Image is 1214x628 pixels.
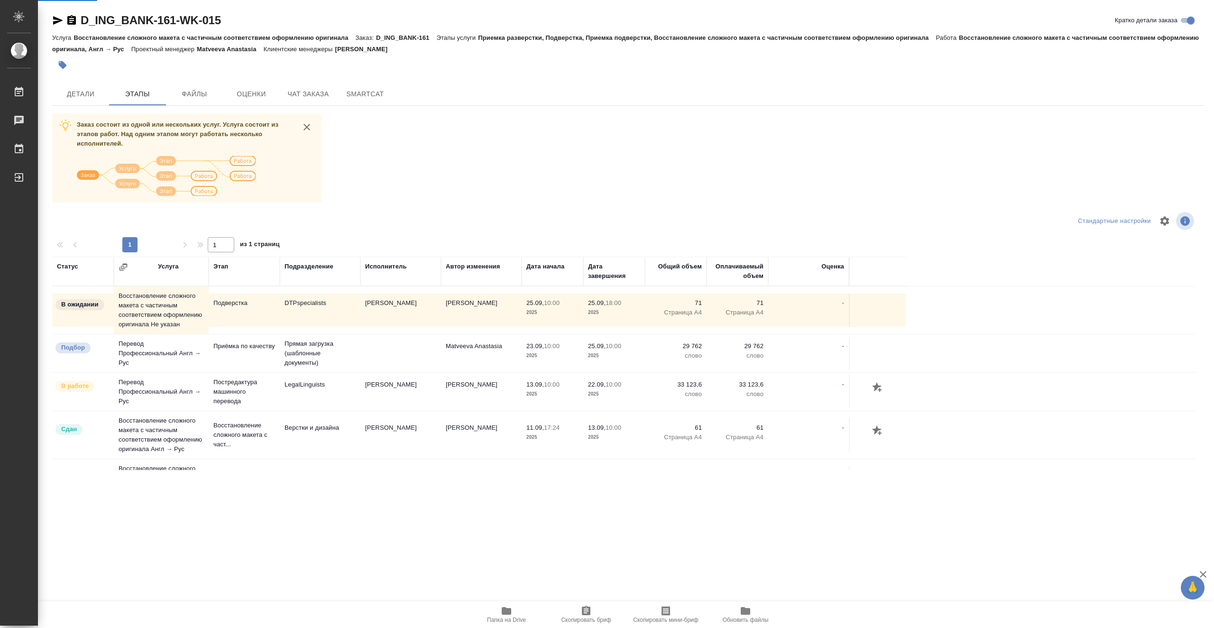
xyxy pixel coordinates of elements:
td: DTPspecialists [280,294,360,327]
button: close [300,120,314,134]
p: 33 123,6 [711,380,763,389]
p: Страница А4 [650,308,702,317]
p: 61 [650,423,702,433]
p: 22.09, [588,381,606,388]
p: Страница А4 [711,433,763,442]
a: - [842,381,844,388]
div: Статус [57,262,78,271]
p: 2025 [526,308,579,317]
button: Сгруппировать [119,262,128,272]
a: - [842,299,844,306]
td: [PERSON_NAME] [441,375,522,408]
p: 33 123,6 [650,380,702,389]
p: 2025 [588,351,640,360]
td: Matveeva Anastasia [441,337,522,370]
a: - [842,342,844,350]
p: В работе [61,381,89,391]
p: Matveeva Anastasia [197,46,264,53]
p: 71 [650,298,702,308]
td: [PERSON_NAME] [441,418,522,452]
p: 29 762 [711,342,763,351]
p: 25.09, [588,299,606,306]
div: Оплачиваемый объем [711,262,763,281]
p: 13.09, [526,381,544,388]
div: Общий объем [658,262,702,271]
p: Проектный менеджер [131,46,197,53]
span: Настроить таблицу [1153,210,1176,232]
p: 23.09, [526,342,544,350]
p: слово [711,351,763,360]
p: Заказ: [356,34,376,41]
div: Подразделение [285,262,333,271]
p: D_ING_BANK-161 [376,34,436,41]
div: Услуга [158,262,178,271]
td: [PERSON_NAME] [360,466,441,499]
p: 25.09, [588,342,606,350]
span: 🙏 [1185,578,1201,598]
p: 71 [711,298,763,308]
p: Подверстка [213,298,275,308]
div: Оценка [821,262,844,271]
div: Этап [213,262,228,271]
p: 11.09, [526,424,544,431]
p: Страница А4 [650,433,702,442]
span: из 1 страниц [240,239,280,252]
p: 2025 [526,389,579,399]
td: Перевод Профессиональный Англ → Рус [114,373,209,411]
span: SmartCat [342,88,388,100]
p: В ожидании [61,300,99,309]
td: [PERSON_NAME] [360,375,441,408]
p: 13.09, [588,424,606,431]
td: Перевод Профессиональный Англ → Рус [114,334,209,372]
p: Страница А4 [711,308,763,317]
td: [PERSON_NAME] [441,294,522,327]
p: 61 [711,423,763,433]
p: слово [650,389,702,399]
button: Скопировать ссылку [66,15,77,26]
p: 17:24 [544,424,560,431]
span: Кратко детали заказа [1115,16,1177,25]
a: - [842,424,844,431]
span: Заказ состоит из одной или нескольких услуг. Услуга состоит из этапов работ. Над одним этапом мог... [77,121,278,147]
td: [PERSON_NAME] [441,466,522,499]
td: LegalLinguists [280,375,360,408]
span: Оценки [229,88,274,100]
button: Добавить оценку [870,423,886,439]
p: 10:00 [544,381,560,388]
p: 2025 [526,351,579,360]
button: Добавить оценку [870,380,886,396]
p: 2025 [588,433,640,442]
p: Работа [936,34,959,41]
p: Услуга [52,34,74,41]
p: Клиентские менеджеры [264,46,335,53]
p: 2025 [588,389,640,399]
span: Чат заказа [285,88,331,100]
p: Восстановление сложного макета с частичным соответствием оформлению оригинала [74,34,355,41]
div: Дата начала [526,262,564,271]
p: Приёмка по качеству [213,342,275,351]
button: Скопировать ссылку для ЯМессенджера [52,15,64,26]
p: Приемка разверстки, Подверстка, Приемка подверстки, Восстановление сложного макета с частичным со... [478,34,936,41]
td: Восстановление сложного макета с частичным соответствием оформлению оригинала Не указан [114,286,209,334]
span: Посмотреть информацию [1176,212,1196,230]
p: 25.09, [526,299,544,306]
div: split button [1076,214,1153,229]
p: 29 762 [650,342,702,351]
p: 10:00 [544,299,560,306]
td: Восстановление сложного макета с частичным соответствием оформлению оригинала Англ → Рус [114,411,209,459]
p: 2025 [526,433,579,442]
span: Файлы [172,88,217,100]
div: Исполнитель [365,262,407,271]
p: слово [650,351,702,360]
div: Дата завершения [588,262,640,281]
div: Автор изменения [446,262,500,271]
p: Сдан [61,425,77,434]
td: Верстки и дизайна [280,418,360,452]
td: Верстки и дизайна [280,466,360,499]
p: Подбор [61,343,85,352]
p: Постредактура машинного перевода [213,378,275,406]
p: Этапы услуги [436,34,478,41]
p: 2025 [588,308,640,317]
p: 10:00 [606,342,621,350]
button: Добавить тэг [52,55,73,75]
